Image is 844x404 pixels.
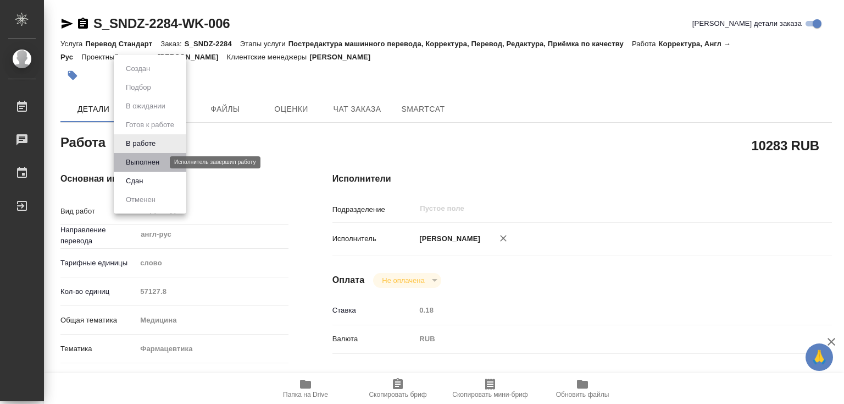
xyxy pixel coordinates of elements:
button: В ожидании [123,100,169,112]
button: Сдан [123,175,146,187]
button: Создан [123,63,153,75]
button: В работе [123,138,159,150]
button: Отменен [123,194,159,206]
button: Подбор [123,81,154,94]
button: Выполнен [123,156,163,168]
button: Готов к работе [123,119,177,131]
